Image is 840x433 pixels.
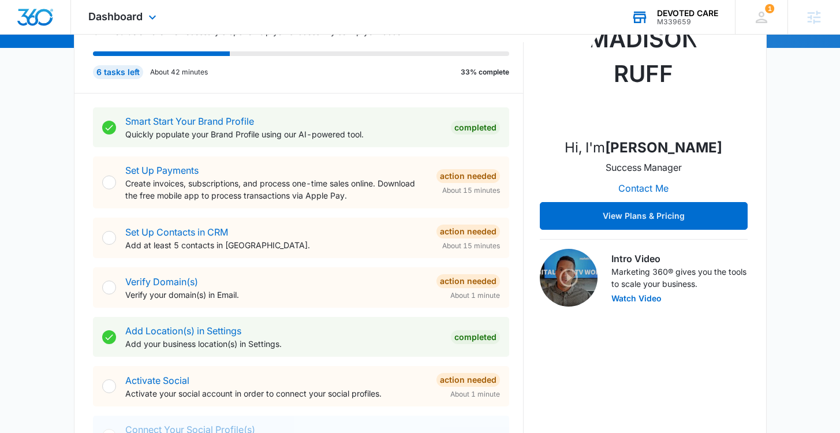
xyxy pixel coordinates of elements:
[125,375,189,386] a: Activate Social
[125,276,198,288] a: Verify Domain(s)
[461,67,509,77] p: 33% complete
[442,241,500,251] span: About 15 minutes
[605,139,722,156] strong: [PERSON_NAME]
[451,121,500,135] div: Completed
[765,4,774,13] div: notifications count
[657,9,718,18] div: account name
[450,389,500,400] span: About 1 minute
[451,330,500,344] div: Completed
[436,169,500,183] div: Action Needed
[125,226,228,238] a: Set Up Contacts in CRM
[450,290,500,301] span: About 1 minute
[125,289,427,301] p: Verify your domain(s) in Email.
[611,266,748,290] p: Marketing 360® gives you the tools to scale your business.
[611,252,748,266] h3: Intro Video
[125,325,241,337] a: Add Location(s) in Settings
[436,274,500,288] div: Action Needed
[442,185,500,196] span: About 15 minutes
[540,249,598,307] img: Intro Video
[150,67,208,77] p: About 42 minutes
[93,65,143,79] div: 6 tasks left
[765,4,774,13] span: 1
[436,373,500,387] div: Action Needed
[125,239,427,251] p: Add at least 5 contacts in [GEOGRAPHIC_DATA].
[125,165,199,176] a: Set Up Payments
[611,294,662,303] button: Watch Video
[125,115,254,127] a: Smart Start Your Brand Profile
[606,160,682,174] p: Success Manager
[540,202,748,230] button: View Plans & Pricing
[436,225,500,238] div: Action Needed
[586,13,701,128] img: Madison Ruff
[125,338,442,350] p: Add your business location(s) in Settings.
[125,387,427,400] p: Activate your social account in order to connect your social profiles.
[88,10,143,23] span: Dashboard
[125,177,427,201] p: Create invoices, subscriptions, and process one-time sales online. Download the free mobile app t...
[125,128,442,140] p: Quickly populate your Brand Profile using our AI-powered tool.
[565,137,722,158] p: Hi, I'm
[607,174,680,202] button: Contact Me
[657,18,718,26] div: account id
